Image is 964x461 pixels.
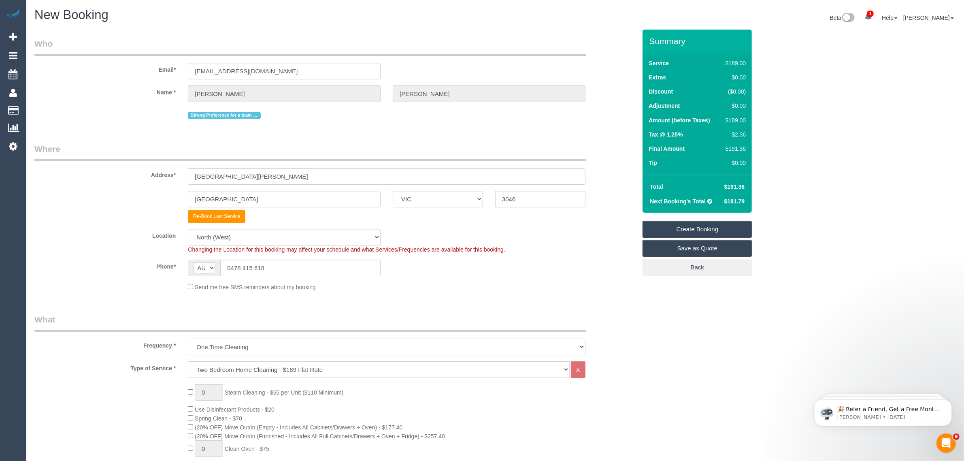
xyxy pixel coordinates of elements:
p: Message from Ellie, sent 1d ago [35,31,140,38]
label: Name * [28,85,182,96]
div: $189.00 [722,59,746,67]
span: (20% OFF) Move Out/In (Empty - Includes All Cabinets/Drawers + Oven) - $177.40 [195,424,402,431]
span: Changing the Location for this booking may affect your schedule and what Services/Frequencies are... [188,246,505,253]
label: Frequency * [28,339,182,350]
iframe: Intercom notifications message [802,382,964,439]
label: Type of Service * [28,361,182,372]
span: Strong Preference for a team of 2 [188,112,261,119]
a: Save as Quote [643,240,752,257]
strong: Next Booking's Total [650,198,706,205]
input: First Name* [188,85,381,102]
legend: Where [34,143,586,161]
h3: Summary [649,36,748,46]
label: Discount [649,88,673,96]
div: $2.36 [722,130,746,139]
span: Use Disinfectant Products - $20 [195,406,275,413]
img: Automaid Logo [5,8,21,19]
strong: Total [650,184,663,190]
label: Amount (before Taxes) [649,116,710,124]
label: Extras [649,73,666,81]
span: New Booking [34,8,109,22]
a: Beta [830,15,855,21]
span: $191.36 [724,184,745,190]
span: 🎉 Refer a Friend, Get a Free Month! 🎉 Love Automaid? Share the love! When you refer a friend who ... [35,23,138,111]
input: Post Code* [495,191,585,207]
a: Help [882,15,898,21]
div: $0.00 [722,73,746,81]
a: Back [643,259,752,276]
div: $189.00 [722,116,746,124]
span: Send me free SMS reminders about my booking [195,284,316,290]
span: 9 [953,433,960,440]
label: Phone* [28,260,182,271]
span: (20% OFF) Move Out/In (Furnished - Includes All Full Cabinets/Drawers + Oven + Fridge) - $257.40 [195,433,445,440]
label: Address* [28,168,182,179]
input: Phone* [220,260,381,276]
a: [PERSON_NAME] [903,15,954,21]
a: Create Booking [643,221,752,238]
div: $0.00 [722,102,746,110]
label: Adjustment [649,102,680,110]
span: Clean Oven - $75 [225,446,269,452]
img: New interface [841,13,855,23]
div: $0.00 [722,159,746,167]
legend: Who [34,38,586,56]
label: Final Amount [649,145,685,153]
span: Spring Clean - $70 [195,415,242,422]
div: $191.36 [722,145,746,153]
span: $181.79 [724,198,745,205]
button: Re-Book Last Service [188,210,245,223]
div: ($0.00) [722,88,746,96]
span: Steam Cleaning - $55 per Unit ($110 Minimum) [225,389,343,396]
a: 1 [860,8,876,26]
label: Location [28,229,182,240]
label: Service [649,59,669,67]
iframe: Intercom live chat [936,433,956,453]
input: Email* [188,63,381,79]
input: Suburb* [188,191,381,207]
input: Last Name* [393,85,585,102]
legend: What [34,314,586,332]
label: Tax @ 1.25% [649,130,683,139]
label: Email* [28,63,182,74]
label: Tip [649,159,657,167]
span: 1 [867,11,874,17]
